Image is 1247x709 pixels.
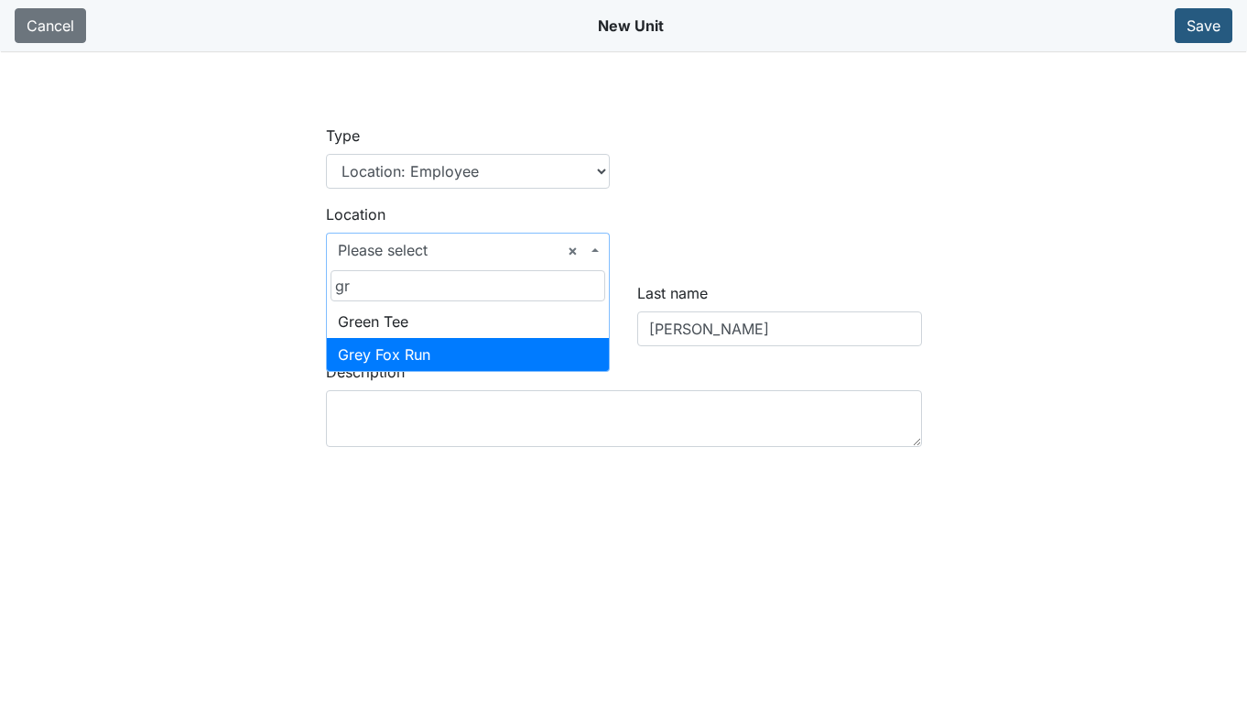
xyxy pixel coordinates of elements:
span: Remove all items [568,239,578,261]
span: Please select [326,233,611,267]
li: Grey Fox Run [327,338,610,371]
a: Cancel [15,8,86,43]
label: Type [326,125,360,147]
button: Save [1175,8,1232,43]
label: Last name [637,282,708,304]
li: Green Tee [327,305,610,338]
div: New Unit [598,7,664,44]
label: Location [326,203,385,225]
label: Description [326,361,405,383]
span: Please select [338,239,588,261]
